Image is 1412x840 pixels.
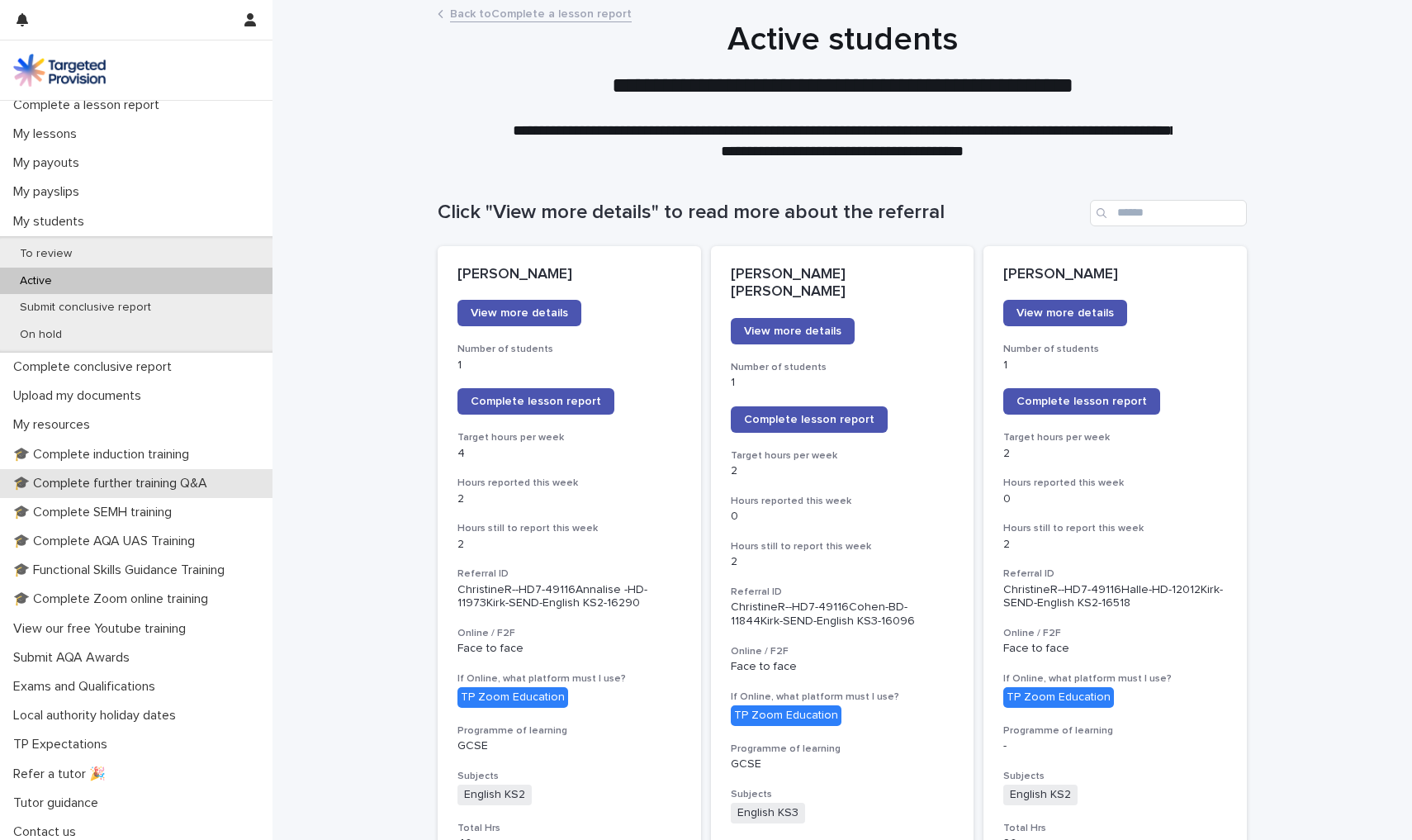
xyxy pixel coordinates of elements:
p: 2 [731,555,955,569]
p: Face to face [731,660,955,674]
p: Complete conclusive report [7,359,185,375]
h3: Subjects [457,770,681,783]
h3: Number of students [457,343,681,356]
p: 1 [1003,358,1227,373]
p: TP Expectations [7,737,121,752]
p: 🎓 Complete SEMH training [7,505,185,520]
p: GCSE [457,739,681,753]
a: View more details [457,300,581,326]
p: 2 [731,464,955,478]
h3: Hours reported this week [457,477,681,490]
h3: Total Hrs [457,822,681,835]
p: My payouts [7,155,92,171]
p: On hold [7,328,75,342]
span: Complete lesson report [1016,396,1147,407]
span: English KS3 [731,803,805,823]
h3: Hours still to report this week [1003,522,1227,535]
h3: Number of students [1003,343,1227,356]
h3: Referral ID [457,567,681,581]
p: 0 [1003,492,1227,506]
h3: Referral ID [731,586,955,599]
p: My lessons [7,126,90,142]
a: Complete lesson report [731,406,888,433]
a: View more details [731,318,855,344]
h3: Subjects [1003,770,1227,783]
p: - [1003,739,1227,753]
h1: Click "View more details" to read more about the referral [438,201,1083,225]
p: Local authority holiday dates [7,708,189,724]
p: ChristineR--HD7-49116Annalise -HD-11973Kirk-SEND-English KS2-16290 [457,583,681,611]
p: 2 [457,538,681,552]
p: Contact us [7,824,89,840]
a: Back toComplete a lesson report [450,3,632,22]
p: Active [7,274,65,288]
p: 1 [457,358,681,373]
p: 🎓 Complete Zoom online training [7,591,221,607]
h3: Programme of learning [1003,724,1227,738]
p: Face to face [1003,642,1227,656]
h3: Subjects [731,788,955,801]
h3: If Online, what platform must I use? [1003,672,1227,686]
p: My payslips [7,184,92,200]
p: [PERSON_NAME] [1003,266,1227,284]
input: Search [1090,200,1247,226]
h3: Hours still to report this week [731,540,955,553]
p: 🎓 Complete AQA UAS Training [7,534,208,549]
p: 0 [731,510,955,524]
h3: If Online, what platform must I use? [731,691,955,704]
h3: Total Hrs [1003,822,1227,835]
span: English KS2 [457,785,532,805]
span: View more details [471,307,568,319]
span: View more details [1016,307,1114,319]
h3: Online / F2F [457,627,681,640]
img: M5nRWzHhSzIhMunXDL62 [13,54,106,87]
p: 2 [457,492,681,506]
h3: Target hours per week [457,431,681,444]
div: TP Zoom Education [457,687,568,708]
h3: Target hours per week [731,449,955,463]
p: [PERSON_NAME] [457,266,681,284]
p: 2 [1003,538,1227,552]
h3: Number of students [731,361,955,374]
p: Exams and Qualifications [7,679,168,695]
p: Complete a lesson report [7,97,173,113]
p: 1 [731,376,955,390]
p: 2 [1003,447,1227,461]
h3: Referral ID [1003,567,1227,581]
p: 4 [457,447,681,461]
h3: Online / F2F [731,645,955,658]
h3: Hours still to report this week [457,522,681,535]
p: Face to face [457,642,681,656]
h3: Programme of learning [457,724,681,738]
p: Upload my documents [7,388,154,404]
h3: If Online, what platform must I use? [457,672,681,686]
p: ChristineR--HD7-49116Cohen-BD-11844Kirk-SEND-English KS3-16096 [731,600,955,629]
h3: Online / F2F [1003,627,1227,640]
div: TP Zoom Education [731,705,841,726]
h3: Hours reported this week [731,495,955,508]
p: To review [7,247,85,261]
p: 🎓 Functional Skills Guidance Training [7,562,238,578]
div: TP Zoom Education [1003,687,1114,708]
a: Complete lesson report [457,388,614,415]
p: 🎓 Complete induction training [7,447,202,463]
h3: Programme of learning [731,743,955,756]
p: ChristineR--HD7-49116Halle-HD-12012Kirk-SEND-English KS2-16518 [1003,583,1227,611]
h3: Target hours per week [1003,431,1227,444]
span: English KS2 [1003,785,1078,805]
p: 🎓 Complete further training Q&A [7,476,220,491]
p: [PERSON_NAME] [PERSON_NAME] [731,266,955,301]
h1: Active students [438,20,1247,59]
p: Submit conclusive report [7,301,164,315]
p: Refer a tutor 🎉 [7,766,119,782]
p: View our free Youtube training [7,621,199,637]
h3: Hours reported this week [1003,477,1227,490]
a: Complete lesson report [1003,388,1160,415]
span: Complete lesson report [471,396,601,407]
p: My students [7,214,97,230]
p: Tutor guidance [7,795,111,811]
span: View more details [744,325,841,337]
p: GCSE [731,757,955,771]
p: My resources [7,417,103,433]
